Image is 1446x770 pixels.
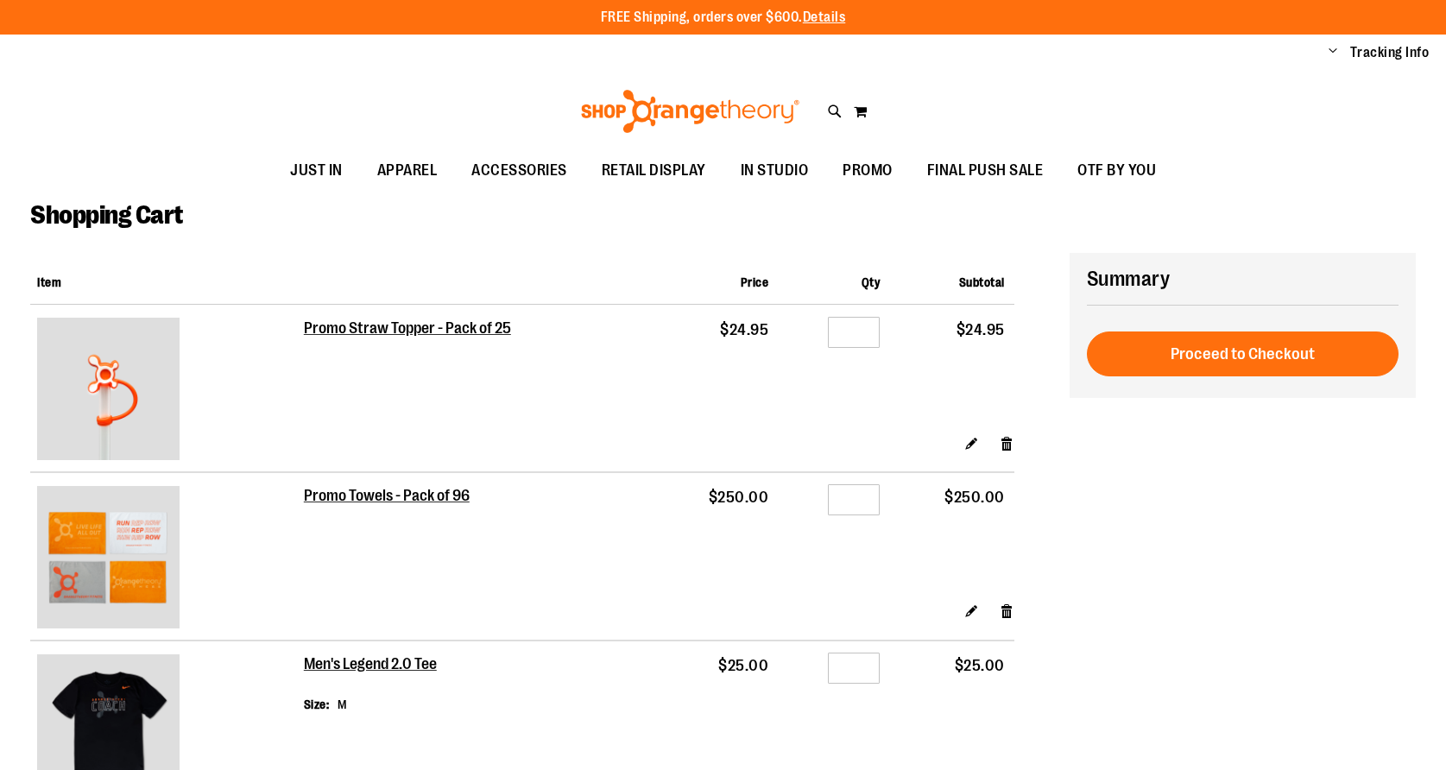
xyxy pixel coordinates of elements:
p: FREE Shipping, orders over $600. [601,8,846,28]
a: Promo Towels - Pack of 96 [304,487,471,506]
a: PROMO [825,151,910,191]
a: RETAIL DISPLAY [584,151,723,191]
span: $24.95 [720,321,768,338]
span: $250.00 [709,489,769,506]
a: JUST IN [273,151,360,191]
button: Proceed to Checkout [1087,331,1399,376]
img: Shop Orangetheory [578,90,802,133]
a: Tracking Info [1350,43,1430,62]
span: $25.00 [955,657,1005,674]
button: Account menu [1329,44,1337,61]
span: PROMO [843,151,893,190]
a: APPAREL [360,151,455,191]
span: APPAREL [377,151,438,190]
a: Details [803,9,846,25]
span: ACCESSORIES [471,151,567,190]
span: JUST IN [290,151,343,190]
img: Promo Straw Topper - Pack of 25 [37,318,180,460]
a: IN STUDIO [723,151,826,191]
span: $250.00 [944,489,1005,506]
span: OTF BY YOU [1077,151,1156,190]
a: OTF BY YOU [1060,151,1173,191]
span: RETAIL DISPLAY [602,151,706,190]
dd: M [338,696,347,713]
a: Men's Legend 2.0 Tee [304,655,439,674]
h2: Summary [1087,264,1399,293]
span: Proceed to Checkout [1171,344,1315,363]
span: Qty [862,275,881,289]
a: Promo Straw Topper - Pack of 25 [304,319,513,338]
span: $24.95 [957,321,1005,338]
a: FINAL PUSH SALE [910,151,1061,191]
span: FINAL PUSH SALE [927,151,1044,190]
span: $25.00 [718,657,768,674]
a: Remove item [1000,602,1014,620]
img: Promo Towels - Pack of 96 [37,486,180,628]
span: Price [741,275,769,289]
span: Item [37,275,61,289]
dt: Size [304,696,330,713]
a: Promo Towels - Pack of 96 [37,486,297,633]
a: ACCESSORIES [454,151,584,191]
a: Remove item [1000,433,1014,451]
span: Shopping Cart [30,200,183,230]
a: Promo Straw Topper - Pack of 25 [37,318,297,464]
span: IN STUDIO [741,151,809,190]
span: Subtotal [959,275,1005,289]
